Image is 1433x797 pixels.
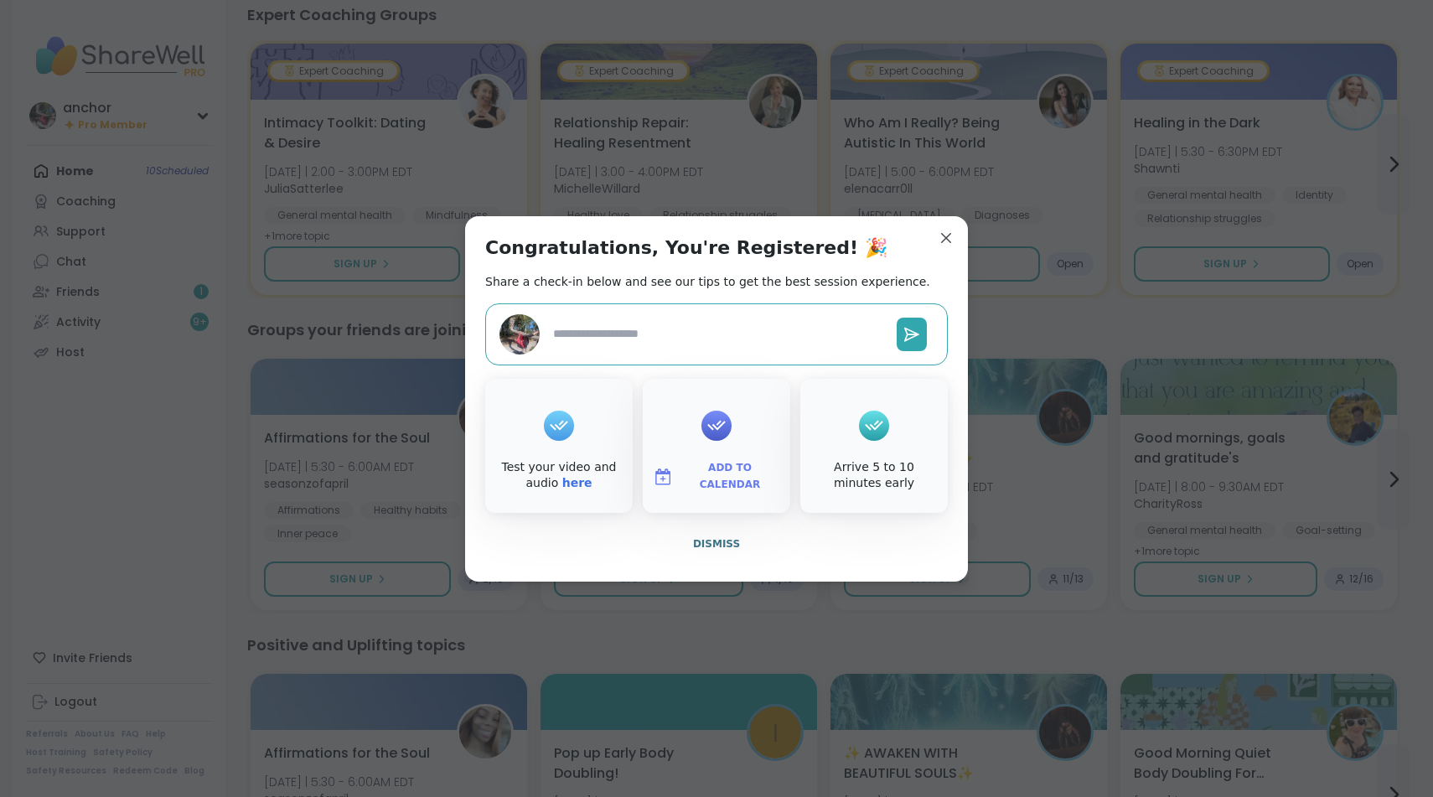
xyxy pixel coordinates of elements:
[680,460,780,493] span: Add to Calendar
[804,459,944,492] div: Arrive 5 to 10 minutes early
[485,526,948,562] button: Dismiss
[485,236,887,260] h1: Congratulations, You're Registered! 🎉
[489,459,629,492] div: Test your video and audio
[693,538,740,550] span: Dismiss
[499,314,540,355] img: anchor
[562,476,592,489] a: here
[653,467,673,487] img: ShareWell Logomark
[485,273,930,290] h2: Share a check-in below and see our tips to get the best session experience.
[646,459,787,494] button: Add to Calendar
